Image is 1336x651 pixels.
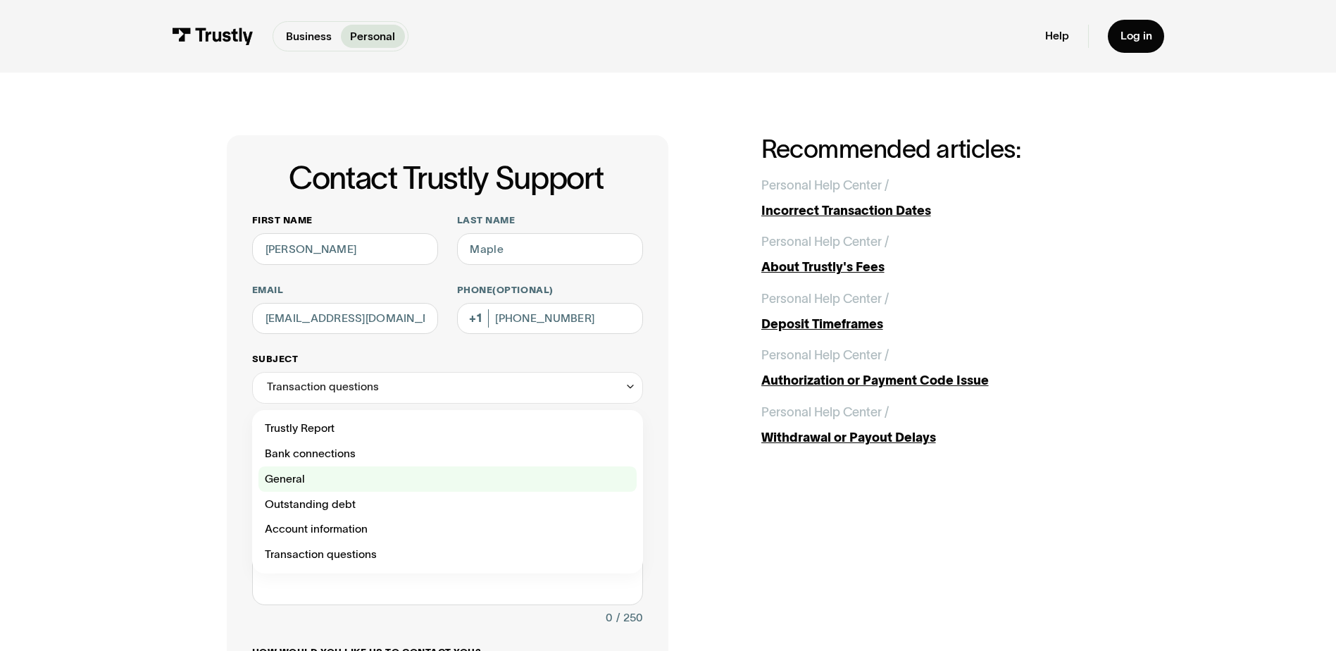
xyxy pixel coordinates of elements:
div: Transaction questions [252,372,643,404]
span: Transaction questions [265,545,377,564]
span: (Optional) [492,285,553,295]
label: Subject [252,353,643,366]
div: 0 [606,609,613,628]
div: Personal Help Center / [761,232,889,252]
a: Log in [1108,20,1165,53]
div: Deposit Timeframes [761,315,1110,334]
div: Personal Help Center / [761,403,889,422]
input: (555) 555-5555 [457,303,643,335]
a: Business [276,25,341,47]
a: Help [1045,29,1069,43]
label: Phone [457,284,643,297]
div: Withdrawal or Payout Delays [761,428,1110,447]
a: Personal Help Center /About Trustly's Fees [761,232,1110,277]
div: About Trustly's Fees [761,258,1110,277]
a: Personal Help Center /Incorrect Transaction Dates [761,176,1110,221]
input: Howard [457,233,643,265]
img: Trustly Logo [172,27,254,45]
nav: Transaction questions [252,404,643,574]
span: Trustly Report [265,419,335,438]
div: Personal Help Center / [761,346,889,365]
a: Personal [341,25,405,47]
p: Personal [350,28,395,45]
div: Log in [1120,29,1152,43]
label: Email [252,284,438,297]
h1: Contact Trustly Support [249,161,643,195]
span: Bank connections [265,445,356,464]
div: Authorization or Payment Code Issue [761,371,1110,390]
span: Account information [265,520,368,539]
input: Alex [252,233,438,265]
div: Personal Help Center / [761,176,889,195]
a: Personal Help Center /Authorization or Payment Code Issue [761,346,1110,390]
div: Incorrect Transaction Dates [761,201,1110,221]
a: Personal Help Center /Deposit Timeframes [761,290,1110,334]
input: alex@mail.com [252,303,438,335]
label: Last name [457,214,643,227]
a: Personal Help Center /Withdrawal or Payout Delays [761,403,1110,447]
div: / 250 [616,609,643,628]
label: First name [252,214,438,227]
span: Outstanding debt [265,495,356,514]
h2: Recommended articles: [761,135,1110,163]
div: Personal Help Center / [761,290,889,309]
span: General [265,470,305,489]
p: Business [286,28,332,45]
div: Transaction questions [267,378,379,397]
